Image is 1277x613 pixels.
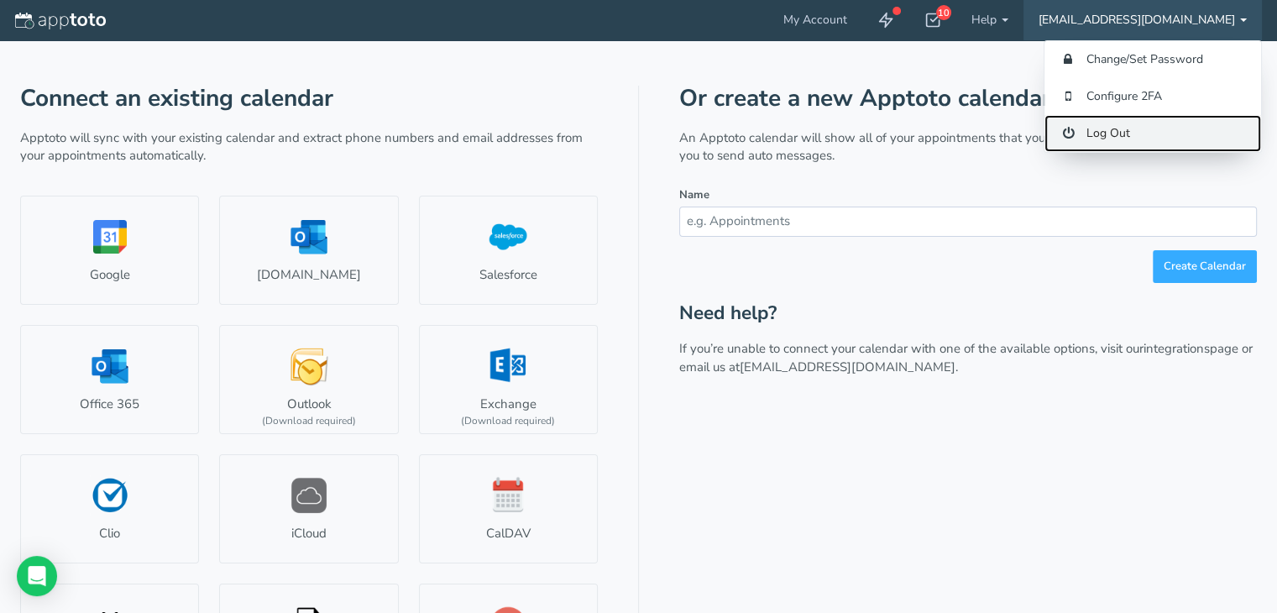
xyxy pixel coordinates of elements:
[419,196,598,305] a: Salesforce
[679,86,1257,112] h1: Or create a new Apptoto calendar
[262,414,356,428] div: (Download required)
[20,86,598,112] h1: Connect an existing calendar
[20,325,199,434] a: Office 365
[20,129,598,165] p: Apptoto will sync with your existing calendar and extract phone numbers and email addresses from ...
[461,414,555,428] div: (Download required)
[15,13,106,29] img: logo-apptoto--white.svg
[419,325,598,434] a: Exchange
[679,187,709,203] label: Name
[679,340,1257,376] p: If you’re unable to connect your calendar with one of the available options, visit our page or em...
[219,454,398,563] a: iCloud
[219,196,398,305] a: [DOMAIN_NAME]
[679,207,1257,236] input: e.g. Appointments
[1044,41,1261,78] a: Change/Set Password
[679,129,1257,165] p: An Apptoto calendar will show all of your appointments that you enter manually and will also allo...
[679,303,1257,324] h2: Need help?
[1153,250,1257,283] button: Create Calendar
[1044,78,1261,115] a: Configure 2FA
[936,5,951,20] div: 10
[20,196,199,305] a: Google
[20,454,199,563] a: Clio
[17,556,57,596] div: Open Intercom Messenger
[1144,340,1210,357] a: integrations
[740,359,958,375] a: [EMAIL_ADDRESS][DOMAIN_NAME].
[419,454,598,563] a: CalDAV
[1044,115,1261,152] a: Log Out
[219,325,398,434] a: Outlook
